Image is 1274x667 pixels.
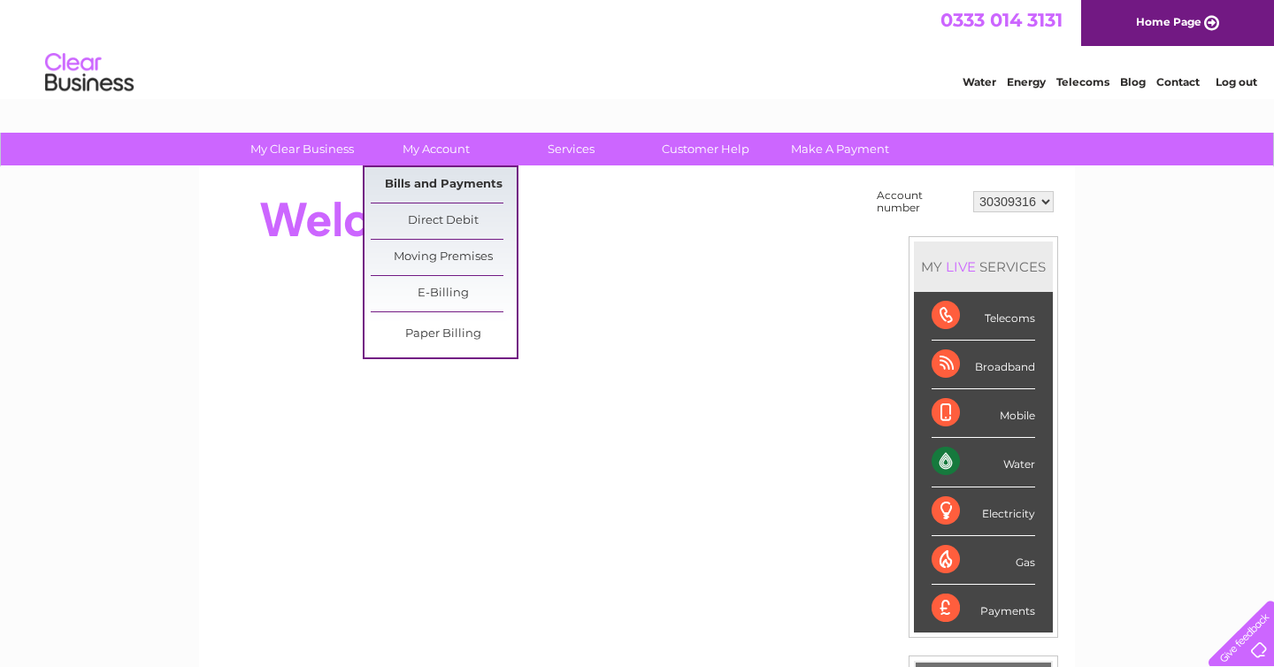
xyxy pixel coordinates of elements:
[932,487,1035,536] div: Electricity
[963,75,996,88] a: Water
[364,133,510,165] a: My Account
[229,133,375,165] a: My Clear Business
[44,46,134,100] img: logo.png
[932,585,1035,632] div: Payments
[932,292,1035,341] div: Telecoms
[1120,75,1146,88] a: Blog
[1007,75,1046,88] a: Energy
[371,203,517,239] a: Direct Debit
[872,185,969,218] td: Account number
[1216,75,1257,88] a: Log out
[498,133,644,165] a: Services
[633,133,779,165] a: Customer Help
[940,9,1063,31] a: 0333 014 3131
[371,167,517,203] a: Bills and Payments
[767,133,913,165] a: Make A Payment
[371,276,517,311] a: E-Billing
[932,536,1035,585] div: Gas
[371,317,517,352] a: Paper Billing
[371,240,517,275] a: Moving Premises
[932,341,1035,389] div: Broadband
[220,10,1056,86] div: Clear Business is a trading name of Verastar Limited (registered in [GEOGRAPHIC_DATA] No. 3667643...
[942,258,979,275] div: LIVE
[1056,75,1109,88] a: Telecoms
[932,389,1035,438] div: Mobile
[1156,75,1200,88] a: Contact
[932,438,1035,487] div: Water
[914,241,1053,292] div: MY SERVICES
